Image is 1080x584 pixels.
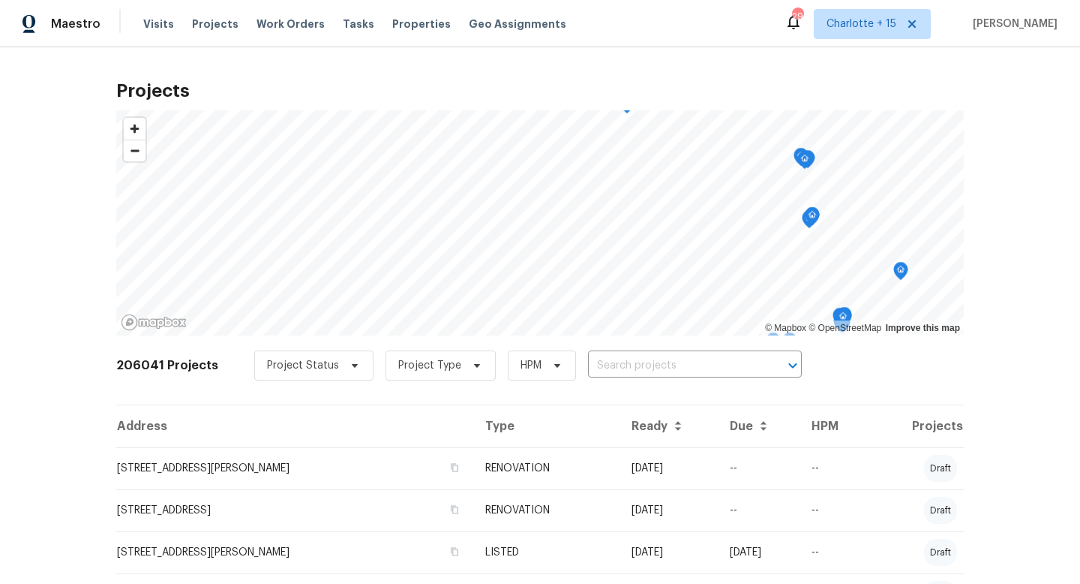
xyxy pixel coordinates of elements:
span: Projects [192,17,238,32]
h2: 206041 Projects [116,358,218,373]
a: Mapbox [765,323,806,333]
span: Work Orders [256,17,325,32]
button: Zoom in [124,118,145,140]
div: Map marker [893,262,908,285]
span: Tasks [343,19,374,29]
td: -- [799,489,865,531]
h2: Projects [116,83,964,98]
span: HPM [520,358,541,373]
td: [STREET_ADDRESS][PERSON_NAME] [116,531,473,573]
td: [DATE] [619,447,718,489]
button: Copy Address [448,503,461,516]
td: [STREET_ADDRESS] [116,489,473,531]
span: Project Type [398,358,461,373]
div: Map marker [835,309,850,332]
th: Address [116,405,473,447]
th: Ready [619,405,718,447]
button: Copy Address [448,545,461,558]
a: OpenStreetMap [808,323,881,333]
div: Map marker [832,308,847,331]
th: HPM [799,405,865,447]
button: Open [782,355,803,376]
td: -- [718,489,799,531]
td: -- [718,447,799,489]
td: -- [799,531,865,573]
div: draft [924,455,957,482]
span: Maestro [51,17,100,32]
div: draft [924,497,957,524]
div: Map marker [797,151,812,174]
span: [PERSON_NAME] [967,17,1057,32]
td: LISTED [473,531,619,573]
span: Project Status [267,358,339,373]
td: [DATE] [718,531,799,573]
div: Map marker [802,210,817,233]
td: [STREET_ADDRESS][PERSON_NAME] [116,447,473,489]
td: RENOVATION [473,489,619,531]
a: Improve this map [886,323,960,333]
a: Mapbox homepage [121,314,187,331]
canvas: Map [116,110,964,336]
th: Projects [865,405,964,447]
th: Due [718,405,799,447]
td: -- [799,447,865,489]
div: Map marker [805,207,820,230]
div: Map marker [793,148,808,171]
span: Visits [143,17,174,32]
div: draft [924,539,957,566]
span: Charlotte + 15 [826,17,896,32]
span: Geo Assignments [469,17,566,32]
button: Zoom out [124,140,145,161]
div: Map marker [837,307,852,330]
input: Search projects [588,354,760,378]
div: Map marker [800,150,815,173]
div: Map marker [835,309,850,332]
button: Copy Address [448,461,461,474]
td: RENOVATION [473,447,619,489]
td: [DATE] [619,531,718,573]
div: 290 [792,9,802,24]
td: [DATE] [619,489,718,531]
th: Type [473,405,619,447]
span: Properties [392,17,451,32]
